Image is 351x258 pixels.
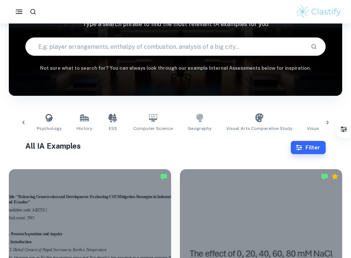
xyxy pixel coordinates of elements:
button: Filter [291,141,326,154]
span: Computer Science [133,125,173,132]
img: Clastify logo [296,4,342,19]
span: Psychology [37,125,62,132]
span: Visual Arts Comparative Study [226,125,292,132]
button: Search [308,40,320,53]
img: Marked [160,173,167,180]
input: E.g. player arrangements, enthalpy of combustion, analysis of a big city... [26,36,304,57]
img: Marked [321,173,328,180]
span: Geography [188,125,211,132]
p: Type a search phrase to find the most relevant IA examples for you [9,20,342,29]
h1: All IA Examples [25,141,290,152]
button: Filter [336,122,351,137]
span: ESS [109,125,117,132]
div: Premium [331,173,339,180]
h6: Not sure what to search for? You can always look through our example Internal Assessments below f... [9,65,342,72]
span: History [76,125,92,132]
